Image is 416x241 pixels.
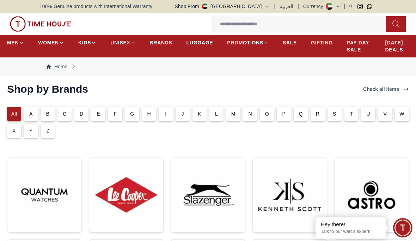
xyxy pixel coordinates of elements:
p: M [231,110,235,117]
span: MEN [7,39,19,46]
button: Shop From[GEOGRAPHIC_DATA] [175,3,270,10]
p: U [366,110,370,117]
span: UNISEX [110,39,130,46]
span: LUGGAGE [186,39,213,46]
span: PROMOTIONS [227,39,263,46]
span: BRANDS [150,39,172,46]
p: I [165,110,166,117]
a: Facebook [348,4,353,9]
p: V [383,110,387,117]
h2: Shop by Brands [7,83,88,95]
span: GIFTING [311,39,333,46]
p: F [114,110,117,117]
p: L [215,110,218,117]
a: BRANDS [150,36,172,49]
span: KIDS [78,39,91,46]
a: PROMOTIONS [227,36,269,49]
p: Z [46,127,49,134]
span: | [274,3,276,10]
a: PAY DAY SALE [347,36,371,56]
p: H [147,110,151,117]
p: All [11,110,17,117]
a: Check all items [362,84,410,94]
a: Home [47,63,67,70]
p: K [198,110,201,117]
a: MEN [7,36,24,49]
p: D [80,110,83,117]
p: C [63,110,66,117]
div: Chat Widget [393,218,412,237]
img: ... [258,163,321,226]
span: | [298,3,299,10]
p: O [265,110,269,117]
p: Q [299,110,302,117]
img: ... [95,163,158,226]
a: GIFTING [311,36,333,49]
a: [DATE] DEALS [385,36,409,56]
div: Currency [303,3,326,10]
span: SALE [283,39,297,46]
a: LUGGAGE [186,36,213,49]
p: S [333,110,336,117]
a: KIDS [78,36,96,49]
span: WOMEN [38,39,59,46]
p: B [46,110,50,117]
a: Whatsapp [367,4,372,9]
a: UNISEX [110,36,135,49]
p: X [12,127,16,134]
p: E [97,110,100,117]
a: SALE [283,36,297,49]
img: ... [13,163,76,226]
p: R [316,110,319,117]
p: Talk to our watch expert! [321,229,381,235]
a: Instagram [357,4,363,9]
span: [DATE] DEALS [385,39,409,53]
img: ... [340,163,403,226]
p: T [350,110,353,117]
a: WOMEN [38,36,64,49]
img: United Arab Emirates [202,4,208,9]
span: PAY DAY SALE [347,39,371,53]
img: ... [177,163,239,226]
p: W [399,110,404,117]
div: Hey there! [321,221,381,228]
p: G [130,110,134,117]
p: Y [29,127,33,134]
button: العربية [280,3,293,10]
p: A [29,110,33,117]
nav: Breadcrumb [39,57,377,76]
span: | [344,3,345,10]
p: P [282,110,286,117]
p: N [248,110,252,117]
span: 100% Genuine products with International Warranty [39,3,152,10]
p: J [182,110,184,117]
img: ... [10,16,71,32]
